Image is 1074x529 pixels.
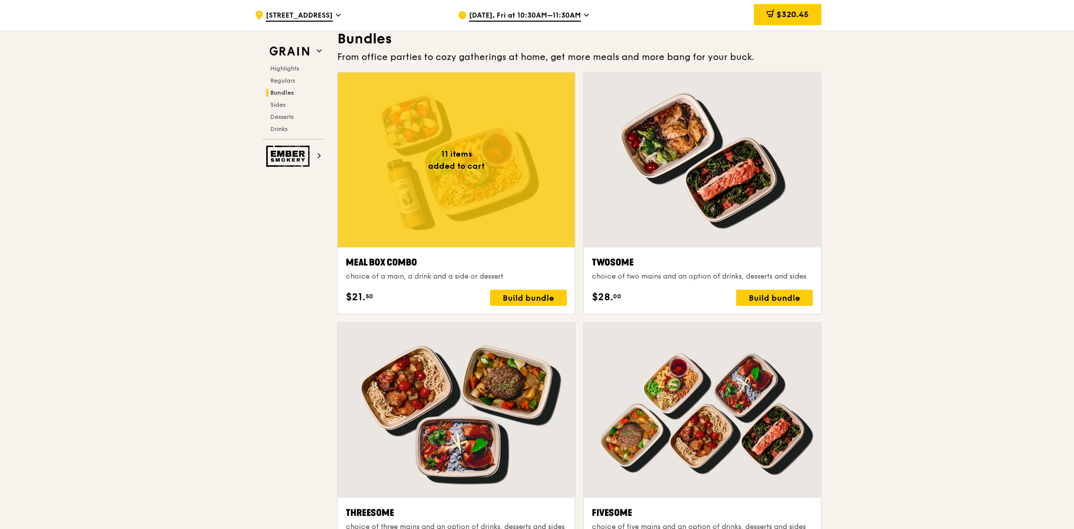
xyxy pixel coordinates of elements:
[270,113,293,120] span: Desserts
[346,290,366,305] span: $21.
[270,101,285,108] span: Sides
[346,255,567,270] div: Meal Box Combo
[270,77,295,84] span: Regulars
[270,89,294,96] span: Bundles
[337,50,821,64] div: From office parties to cozy gatherings at home, get more meals and more bang for your buck.
[490,290,567,306] div: Build bundle
[613,292,621,300] span: 00
[270,125,287,133] span: Drinks
[337,30,821,48] h3: Bundles
[592,255,813,270] div: Twosome
[736,290,813,306] div: Build bundle
[592,506,813,520] div: Fivesome
[266,42,313,60] img: Grain web logo
[346,506,567,520] div: Threesome
[346,272,567,282] div: choice of a main, a drink and a side or dessert
[366,292,373,300] span: 50
[777,10,809,19] span: $320.45
[270,65,299,72] span: Highlights
[266,11,333,22] span: [STREET_ADDRESS]
[592,272,813,282] div: choice of two mains and an option of drinks, desserts and sides
[469,11,581,22] span: [DATE], Fri at 10:30AM–11:30AM
[592,290,613,305] span: $28.
[266,146,313,167] img: Ember Smokery web logo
